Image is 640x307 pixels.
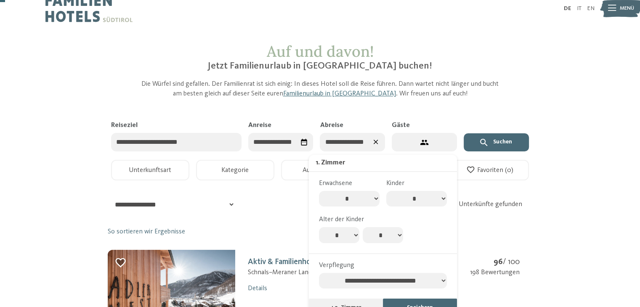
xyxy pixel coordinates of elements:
button: Suchen [464,133,529,152]
span: Alter der Kinder [319,216,364,223]
span: Gäste [392,122,410,129]
span: Erwachsene [319,180,352,187]
div: / 100 [470,257,520,268]
div: 11 Unterkünfte gefunden [453,200,531,209]
a: DE [564,5,571,11]
span: Jetzt Familienurlaub in [GEOGRAPHIC_DATA] buchen! [208,61,432,71]
span: Abreise [320,122,343,129]
a: EN [587,5,595,11]
p: Die Würfel sind gefallen. Der Familienrat ist sich einig: In dieses Hotel soll die Reise führen. ... [140,79,500,98]
button: Kategorie [196,160,274,180]
span: Verpflegung [319,262,354,269]
span: Kinder [386,180,404,187]
span: Anreise [248,122,271,129]
strong: 96 [494,258,503,266]
div: Zu Favoriten hinzufügen [114,257,127,269]
button: Favoriten (0) [451,160,529,180]
div: Schnals – Meraner Land [248,268,385,277]
div: 198 Bewertungen [470,268,520,277]
div: Datum auswählen [297,135,311,149]
div: 1. Zimmer [316,158,345,167]
button: Unterkunftsart [111,160,189,180]
a: Aktiv & Familienhotel AdlernestKlassifizierung: 4 Sterne [248,258,385,266]
span: Reiseziel [111,122,138,129]
span: Menü [620,5,634,12]
button: Ausstattung [281,160,359,180]
div: Daten zurücksetzen [369,135,382,149]
a: Familienurlaub in [GEOGRAPHIC_DATA] [283,90,396,97]
a: So sortieren wir Ergebnisse [108,227,185,236]
span: Auf und davon! [266,42,373,61]
button: 4 Gäste – 1 Zimmer [392,133,457,152]
a: Details [248,285,267,292]
a: IT [576,5,581,11]
svg: 4 Gäste – 1 Zimmer [420,138,429,147]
